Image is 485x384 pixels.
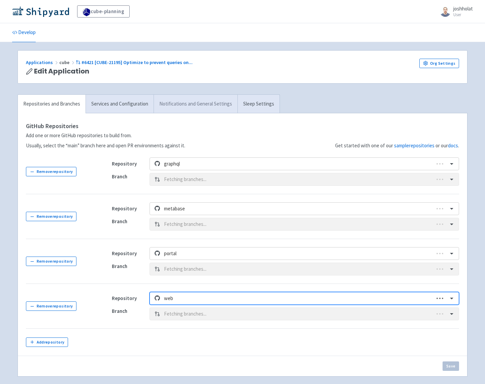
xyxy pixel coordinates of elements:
a: Sleep Settings [237,95,280,113]
strong: Repository [112,295,137,301]
small: User [453,12,473,17]
button: Removerepository [26,301,76,311]
strong: Repository [112,205,137,212]
strong: Branch [112,173,127,180]
span: cube [59,59,76,65]
button: Removerepository [26,212,76,221]
button: Save [443,361,459,371]
a: Develop [12,23,36,42]
a: docs [448,142,458,149]
a: cube-planning [77,5,130,18]
strong: Branch [112,308,127,314]
p: Add one or more GitHub repositories to build from. [26,132,185,140]
a: Repositories and Branches [18,95,86,113]
strong: Branch [112,218,127,225]
strong: Repository [112,160,137,167]
a: #6421 [CUBE-21195] Optimize to prevent queries on... [76,59,194,65]
a: Org Settings [419,59,459,68]
strong: GitHub Repositories [26,122,78,130]
p: Usually, select the “main” branch here and open PR environments against it. [26,142,185,150]
p: Get started with one of our or our . [335,142,459,150]
strong: Branch [112,263,127,269]
button: Removerepository [26,167,76,176]
span: joshholat [453,5,473,12]
strong: Repository [112,250,137,257]
span: Edit Application [34,67,89,75]
a: samplerepositories [394,142,434,149]
a: joshholat User [436,6,473,17]
img: Shipyard logo [12,6,69,17]
a: Services and Configuration [86,95,154,113]
a: Notifications and General Settings [154,95,237,113]
a: Applications [26,59,59,65]
span: #6421 [CUBE-21195] Optimize to prevent queries on ... [82,59,193,65]
button: Addrepository [26,337,68,347]
button: Removerepository [26,257,76,266]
